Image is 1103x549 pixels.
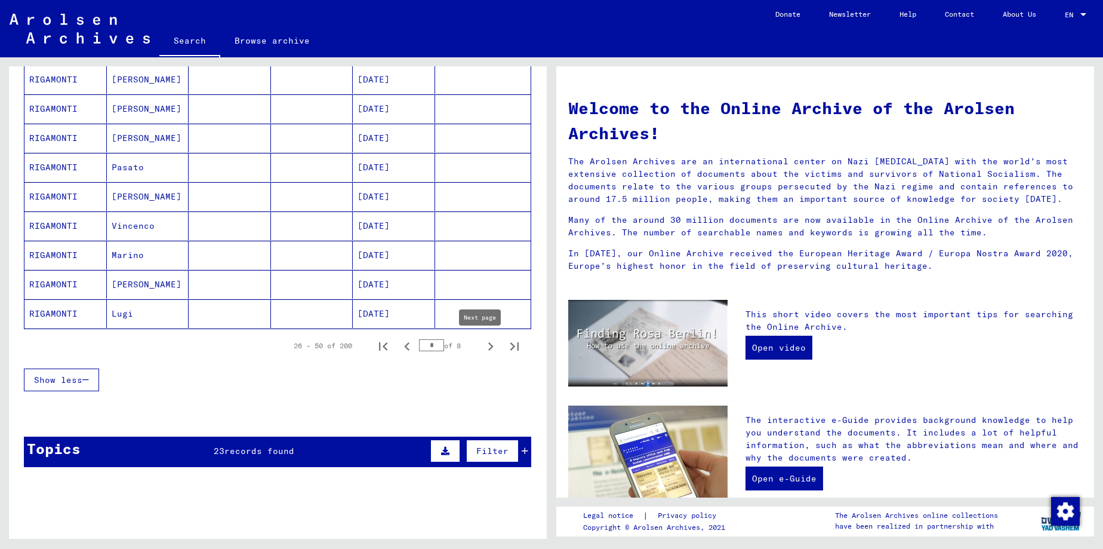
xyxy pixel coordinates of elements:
mat-cell: Pasato [107,153,189,182]
div: Topics [27,438,81,459]
a: Privacy policy [648,510,731,522]
button: Last page [503,334,526,358]
mat-cell: RIGAMONTI [24,153,107,182]
button: Show less [24,369,99,391]
a: Legal notice [583,510,643,522]
img: Arolsen_neg.svg [10,14,150,44]
p: Many of the around 30 million documents are now available in the Online Archive of the Arolsen Ar... [568,214,1082,239]
mat-select-trigger: EN [1065,10,1073,19]
p: The interactive e-Guide provides background knowledge to help you understand the documents. It in... [745,414,1082,464]
p: In [DATE], our Online Archive received the European Heritage Award / Europa Nostra Award 2020, Eu... [568,247,1082,272]
mat-cell: [DATE] [353,299,435,328]
img: yv_logo.png [1039,506,1083,536]
mat-cell: [DATE] [353,124,435,152]
span: Show less [34,375,82,385]
span: 23 [214,446,224,456]
mat-cell: Lugi [107,299,189,328]
button: Previous page [395,334,419,358]
span: Filter [476,446,509,456]
mat-cell: [DATE] [353,182,435,211]
img: video.jpg [568,300,728,387]
mat-cell: [DATE] [353,94,435,123]
p: The Arolsen Archives are an international center on Nazi [MEDICAL_DATA] with the world’s most ext... [568,155,1082,206]
div: Zustimmung ändern [1050,496,1079,525]
button: Filter [466,440,519,462]
mat-cell: Vincenco [107,211,189,240]
mat-cell: [PERSON_NAME] [107,65,189,94]
mat-cell: [PERSON_NAME] [107,124,189,152]
div: of 8 [419,340,479,351]
p: This short video covers the most important tips for searching the Online Archive. [745,308,1082,333]
p: have been realized in partnership with [835,521,998,532]
img: Zustimmung ändern [1051,497,1080,526]
mat-cell: RIGAMONTI [24,182,107,211]
mat-cell: RIGAMONTI [24,241,107,269]
mat-cell: RIGAMONTI [24,65,107,94]
mat-cell: [PERSON_NAME] [107,270,189,299]
mat-cell: [PERSON_NAME] [107,182,189,211]
p: Copyright © Arolsen Archives, 2021 [583,522,731,533]
mat-cell: RIGAMONTI [24,94,107,123]
mat-cell: [DATE] [353,270,435,299]
p: The Arolsen Archives online collections [835,510,998,521]
mat-cell: [PERSON_NAME] [107,94,189,123]
mat-cell: [DATE] [353,241,435,269]
mat-cell: RIGAMONTI [24,299,107,328]
a: Open video [745,336,812,360]
img: eguide.jpg [568,406,728,512]
button: Next page [479,334,503,358]
a: Open e-Guide [745,467,823,490]
mat-cell: RIGAMONTI [24,124,107,152]
mat-cell: RIGAMONTI [24,270,107,299]
mat-cell: RIGAMONTI [24,211,107,240]
div: | [583,510,731,522]
a: Browse archive [220,26,324,55]
a: Search [159,26,220,57]
button: First page [371,334,395,358]
mat-cell: [DATE] [353,65,435,94]
mat-cell: [DATE] [353,153,435,182]
div: 26 – 50 of 200 [294,341,352,351]
mat-cell: [DATE] [353,211,435,240]
mat-cell: Marino [107,241,189,269]
span: records found [224,446,294,456]
h1: Welcome to the Online Archive of the Arolsen Archives! [568,96,1082,146]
